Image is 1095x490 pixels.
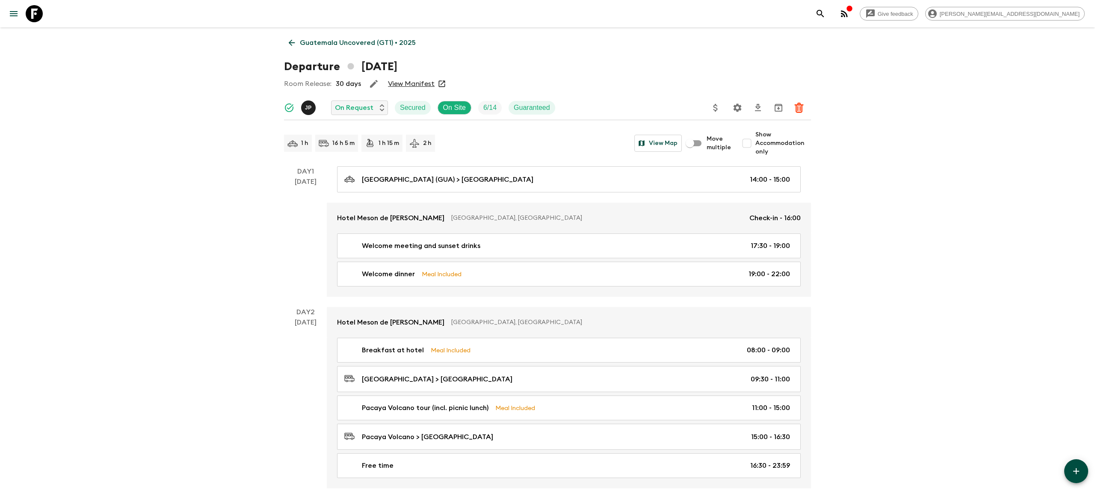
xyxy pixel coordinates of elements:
[362,345,424,355] p: Breakfast at hotel
[295,177,317,297] div: [DATE]
[327,307,811,338] a: Hotel Meson de [PERSON_NAME][GEOGRAPHIC_DATA], [GEOGRAPHIC_DATA]
[337,338,801,363] a: Breakfast at hotelMeal Included08:00 - 09:00
[337,213,444,223] p: Hotel Meson de [PERSON_NAME]
[337,396,801,420] a: Pacaya Volcano tour (incl. picnic lunch)Meal Included11:00 - 15:00
[388,80,435,88] a: View Manifest
[751,374,790,384] p: 09:30 - 11:00
[305,104,312,111] p: J P
[362,432,493,442] p: Pacaya Volcano > [GEOGRAPHIC_DATA]
[284,166,327,177] p: Day 1
[750,174,790,185] p: 14:00 - 15:00
[362,174,533,185] p: [GEOGRAPHIC_DATA] (GUA) > [GEOGRAPHIC_DATA]
[729,99,746,116] button: Settings
[749,269,790,279] p: 19:00 - 22:00
[301,139,308,148] p: 1 h
[860,7,918,21] a: Give feedback
[284,79,331,89] p: Room Release:
[925,7,1085,21] div: [PERSON_NAME][EMAIL_ADDRESS][DOMAIN_NAME]
[335,103,373,113] p: On Request
[483,103,497,113] p: 6 / 14
[337,424,801,450] a: Pacaya Volcano > [GEOGRAPHIC_DATA]15:00 - 16:30
[790,99,808,116] button: Delete
[755,130,811,156] span: Show Accommodation only
[284,34,420,51] a: Guatemala Uncovered (GT1) • 2025
[301,100,317,115] button: JP
[337,233,801,258] a: Welcome meeting and sunset drinks17:30 - 19:00
[812,5,829,22] button: search adventures
[478,101,502,115] div: Trip Fill
[379,139,399,148] p: 1 h 15 m
[751,241,790,251] p: 17:30 - 19:00
[400,103,426,113] p: Secured
[337,317,444,328] p: Hotel Meson de [PERSON_NAME]
[337,262,801,286] a: Welcome dinnerMeal Included19:00 - 22:00
[395,101,431,115] div: Secured
[451,318,794,327] p: [GEOGRAPHIC_DATA], [GEOGRAPHIC_DATA]
[301,103,317,110] span: Julio Posadas
[284,58,397,75] h1: Departure [DATE]
[327,203,811,233] a: Hotel Meson de [PERSON_NAME][GEOGRAPHIC_DATA], [GEOGRAPHIC_DATA]Check-in - 16:00
[935,11,1084,17] span: [PERSON_NAME][EMAIL_ADDRESS][DOMAIN_NAME]
[495,403,535,413] p: Meal Included
[284,103,294,113] svg: Synced Successfully
[362,460,394,471] p: Free time
[336,79,361,89] p: 30 days
[362,241,480,251] p: Welcome meeting and sunset drinks
[873,11,918,17] span: Give feedback
[750,460,790,471] p: 16:30 - 23:59
[422,269,462,279] p: Meal Included
[749,213,801,223] p: Check-in - 16:00
[443,103,466,113] p: On Site
[707,99,724,116] button: Update Price, Early Bird Discount and Costs
[337,453,801,478] a: Free time16:30 - 23:59
[300,38,416,48] p: Guatemala Uncovered (GT1) • 2025
[337,366,801,392] a: [GEOGRAPHIC_DATA] > [GEOGRAPHIC_DATA]09:30 - 11:00
[770,99,787,116] button: Archive (Completed, Cancelled or Unsynced Departures only)
[634,135,682,152] button: View Map
[362,403,488,413] p: Pacaya Volcano tour (incl. picnic lunch)
[752,403,790,413] p: 11:00 - 15:00
[295,317,317,488] div: [DATE]
[751,432,790,442] p: 15:00 - 16:30
[284,307,327,317] p: Day 2
[707,135,731,152] span: Move multiple
[438,101,471,115] div: On Site
[362,269,415,279] p: Welcome dinner
[451,214,743,222] p: [GEOGRAPHIC_DATA], [GEOGRAPHIC_DATA]
[362,374,512,384] p: [GEOGRAPHIC_DATA] > [GEOGRAPHIC_DATA]
[423,139,432,148] p: 2 h
[337,166,801,192] a: [GEOGRAPHIC_DATA] (GUA) > [GEOGRAPHIC_DATA]14:00 - 15:00
[747,345,790,355] p: 08:00 - 09:00
[514,103,550,113] p: Guaranteed
[749,99,766,116] button: Download CSV
[431,345,471,355] p: Meal Included
[5,5,22,22] button: menu
[332,139,355,148] p: 16 h 5 m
